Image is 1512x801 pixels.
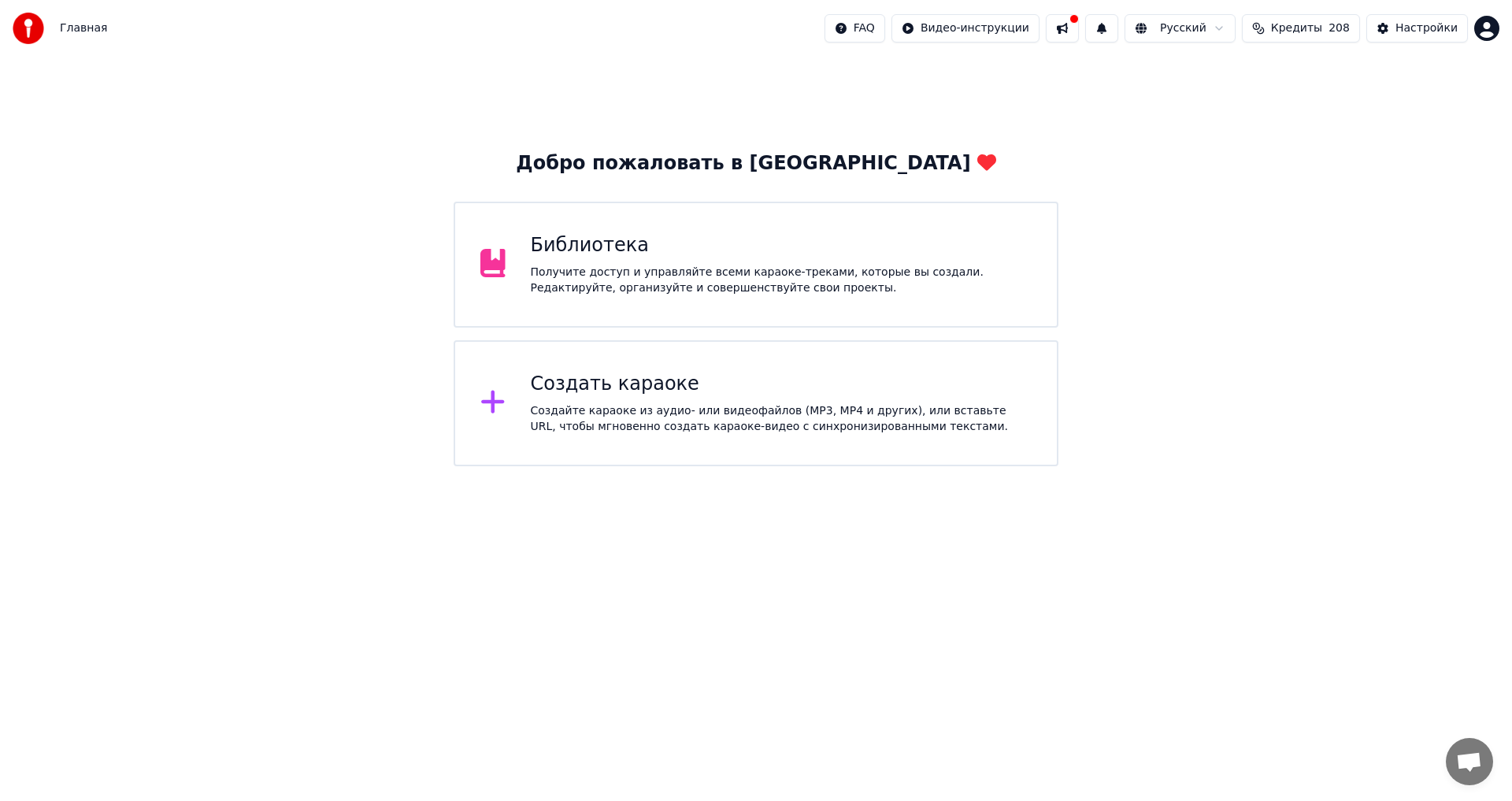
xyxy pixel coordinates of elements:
[891,14,1039,43] button: Видео-инструкции
[531,403,1032,435] div: Создайте караоке из аудио- или видеофайлов (MP3, MP4 и других), или вставьте URL, чтобы мгновенно...
[1242,14,1360,43] button: Кредиты208
[1329,20,1350,36] span: 208
[13,13,44,44] img: youka
[531,372,1032,397] div: Создать караоке
[60,20,107,36] nav: breadcrumb
[531,233,1032,258] div: Библиотека
[531,265,1032,296] div: Получите доступ и управляйте всеми караоке-треками, которые вы создали. Редактируйте, организуйте...
[825,14,885,43] button: FAQ
[60,20,107,36] span: Главная
[1395,20,1458,36] div: Настройки
[1446,738,1493,785] div: Открытый чат
[1271,20,1322,36] span: Кредиты
[1366,14,1468,43] button: Настройки
[516,151,995,176] div: Добро пожаловать в [GEOGRAPHIC_DATA]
